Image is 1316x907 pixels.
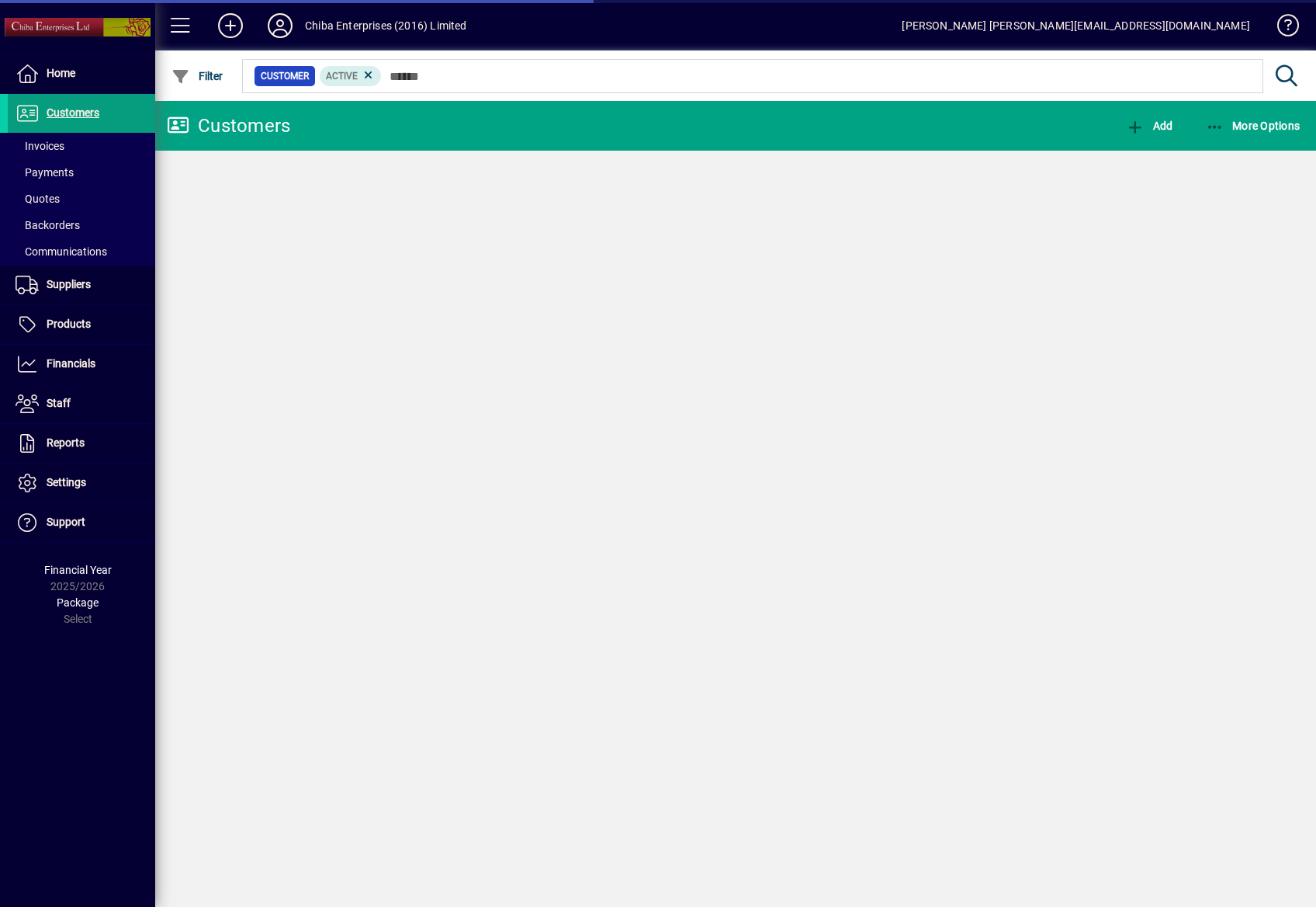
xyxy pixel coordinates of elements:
[171,70,223,82] span: Filter
[8,159,155,186] a: Payments
[8,54,155,93] a: Home
[47,318,91,330] span: Products
[47,476,86,488] span: Settings
[326,71,358,82] span: Active
[1206,120,1300,132] span: More Options
[320,66,382,86] mat-chip: Activation Status: Active
[57,596,99,609] span: Package
[8,384,155,423] a: Staff
[16,245,107,258] span: Communications
[8,238,155,265] a: Communications
[16,193,60,205] span: Quotes
[47,397,71,409] span: Staff
[206,12,255,40] button: Add
[167,113,290,138] div: Customers
[8,345,155,384] a: Financials
[8,186,155,212] a: Quotes
[8,464,155,502] a: Settings
[1202,112,1304,140] button: More Options
[47,516,85,528] span: Support
[16,219,80,231] span: Backorders
[16,166,74,179] span: Payments
[1122,112,1176,140] button: Add
[44,564,112,576] span: Financial Year
[8,424,155,463] a: Reports
[8,305,155,344] a: Products
[47,67,75,79] span: Home
[255,12,305,40] button: Profile
[168,62,227,90] button: Filter
[305,13,467,38] div: Chiba Enterprises (2016) Limited
[47,278,91,290] span: Suppliers
[47,357,95,370] span: Financials
[8,503,155,542] a: Support
[1126,120,1172,132] span: Add
[261,68,309,84] span: Customer
[47,436,85,449] span: Reports
[902,13,1250,38] div: [PERSON_NAME] [PERSON_NAME][EMAIL_ADDRESS][DOMAIN_NAME]
[8,266,155,304] a: Suppliers
[1266,3,1297,54] a: Knowledge Base
[8,133,155,159] a: Invoices
[16,140,64,152] span: Invoices
[8,212,155,238] a: Backorders
[47,106,99,119] span: Customers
